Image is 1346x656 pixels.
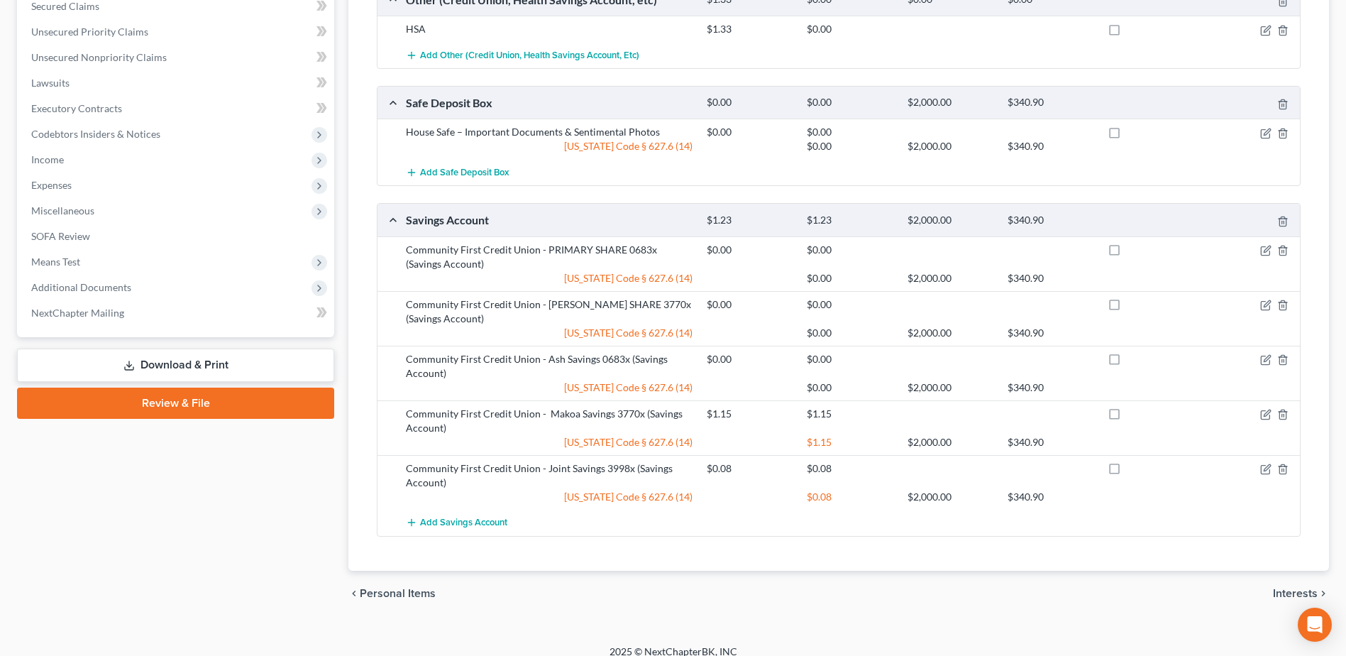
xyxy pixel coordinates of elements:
[420,50,639,61] span: Add Other (Credit Union, Health Savings Account, etc)
[1000,435,1100,449] div: $340.90
[800,435,900,449] div: $1.15
[31,281,131,293] span: Additional Documents
[20,70,334,96] a: Lawsuits
[406,42,639,68] button: Add Other (Credit Union, Health Savings Account, etc)
[900,139,1000,153] div: $2,000.00
[348,588,360,599] i: chevron_left
[700,352,800,366] div: $0.00
[420,167,509,178] span: Add Safe Deposit Box
[800,22,900,36] div: $0.00
[1000,326,1100,340] div: $340.90
[31,77,70,89] span: Lawsuits
[700,96,800,109] div: $0.00
[1000,96,1100,109] div: $340.90
[31,51,167,63] span: Unsecured Nonpriority Claims
[31,307,124,319] span: NextChapter Mailing
[31,26,148,38] span: Unsecured Priority Claims
[399,297,700,326] div: Community First Credit Union - [PERSON_NAME] SHARE 3770x (Savings Account)
[420,518,507,529] span: Add Savings Account
[399,407,700,435] div: Community First Credit Union - ​ Makoa Savings 3770x (Savings Account)
[360,588,436,599] span: Personal Items
[900,96,1000,109] div: $2,000.00
[1000,490,1100,504] div: $340.90
[20,96,334,121] a: Executory Contracts
[800,139,900,153] div: $0.00
[17,388,334,419] a: Review & File
[406,159,509,185] button: Add Safe Deposit Box
[1318,588,1329,599] i: chevron_right
[700,243,800,257] div: $0.00
[399,352,700,381] div: Community First Credit Union - Ash Savings 0683x (Savings Account)
[406,510,507,536] button: Add Savings Account
[399,22,700,36] div: HSA
[700,125,800,139] div: $0.00
[800,96,900,109] div: $0.00
[399,490,700,504] div: [US_STATE] Code § 627.6 (14)
[800,125,900,139] div: $0.00
[900,326,1000,340] div: $2,000.00
[31,204,94,217] span: Miscellaneous
[399,95,700,110] div: Safe Deposit Box
[399,243,700,271] div: Community First Credit Union - PRIMARY SHARE 0683x (Savings Account)
[800,297,900,312] div: $0.00
[20,300,334,326] a: NextChapter Mailing
[800,461,900,476] div: $0.08
[399,271,700,285] div: [US_STATE] Code § 627.6 (14)
[399,326,700,340] div: [US_STATE] Code § 627.6 (14)
[1273,588,1318,599] span: Interests
[900,381,1000,395] div: $2,000.00
[399,125,700,139] div: House Safe – Important Documents & Sentimental Photos
[348,588,436,599] button: chevron_left Personal Items
[20,224,334,249] a: SOFA Review
[399,435,700,449] div: [US_STATE] Code § 627.6 (14)
[800,407,900,421] div: $1.15
[31,128,160,140] span: Codebtors Insiders & Notices
[900,214,1000,227] div: $2,000.00
[800,214,900,227] div: $1.23
[1000,271,1100,285] div: $340.90
[20,45,334,70] a: Unsecured Nonpriority Claims
[399,461,700,490] div: Community First Credit Union - Joint Savings 3998x (Savings Account)
[31,230,90,242] span: SOFA Review
[31,102,122,114] span: Executory Contracts
[700,22,800,36] div: $1.33
[20,19,334,45] a: Unsecured Priority Claims
[900,435,1000,449] div: $2,000.00
[1273,588,1329,599] button: Interests chevron_right
[399,381,700,395] div: [US_STATE] Code § 627.6 (14)
[399,212,700,227] div: Savings Account
[800,243,900,257] div: $0.00
[700,297,800,312] div: $0.00
[31,153,64,165] span: Income
[800,271,900,285] div: $0.00
[800,326,900,340] div: $0.00
[17,349,334,382] a: Download & Print
[800,381,900,395] div: $0.00
[900,271,1000,285] div: $2,000.00
[700,214,800,227] div: $1.23
[1000,214,1100,227] div: $340.90
[700,407,800,421] div: $1.15
[900,490,1000,504] div: $2,000.00
[31,179,72,191] span: Expenses
[800,490,900,504] div: $0.08
[399,139,700,153] div: [US_STATE] Code § 627.6 (14)
[800,352,900,366] div: $0.00
[1298,608,1332,642] div: Open Intercom Messenger
[700,461,800,476] div: $0.08
[31,256,80,268] span: Means Test
[1000,381,1100,395] div: $340.90
[1000,139,1100,153] div: $340.90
